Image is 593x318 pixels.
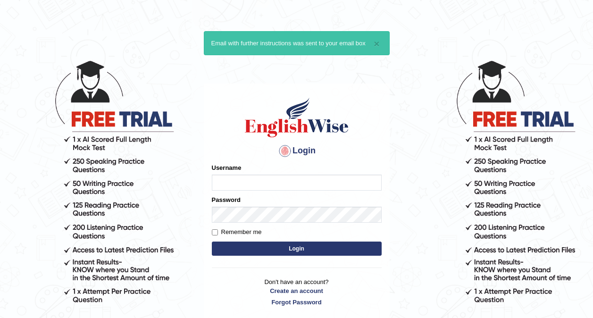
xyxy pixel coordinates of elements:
[243,96,351,139] img: Logo of English Wise sign in for intelligent practice with AI
[212,229,218,235] input: Remember me
[212,286,382,295] a: Create an account
[212,163,242,172] label: Username
[374,39,379,49] button: ×
[212,195,241,204] label: Password
[212,242,382,256] button: Login
[212,298,382,307] a: Forgot Password
[212,277,382,307] p: Don't have an account?
[212,227,262,237] label: Remember me
[204,31,390,55] div: Email with further instructions was sent to your email box
[212,143,382,159] h4: Login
